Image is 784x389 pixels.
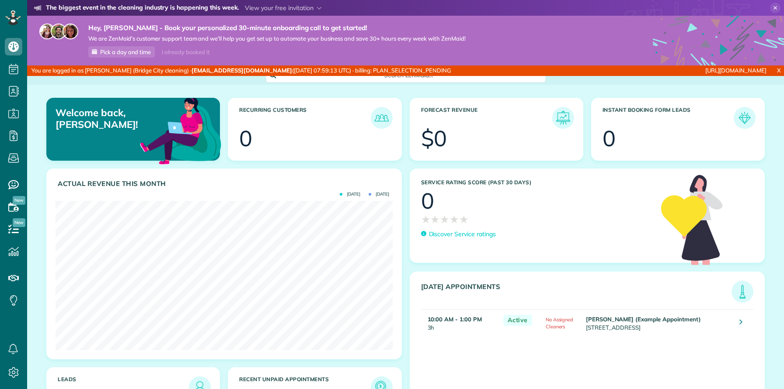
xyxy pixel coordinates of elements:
div: I already booked it [157,47,215,58]
h3: [DATE] Appointments [421,283,732,303]
span: [DATE] [369,192,389,196]
strong: [PERSON_NAME] (Example Appointment) [586,316,701,323]
h3: Instant Booking Form Leads [603,107,734,129]
a: [URL][DOMAIN_NAME] [705,67,767,74]
div: $0 [421,127,447,149]
div: 0 [603,127,616,149]
a: Discover Service ratings [421,230,496,239]
h3: Forecast Revenue [421,107,552,129]
p: Discover Service ratings [429,230,496,239]
img: dashboard_welcome-42a62b7d889689a78055ac9021e634bf52bae3f8056760290aed330b23ab8690.png [138,88,223,172]
span: Pick a day and time [100,48,151,55]
h3: Recurring Customers [239,107,370,129]
h3: Service Rating score (past 30 days) [421,179,652,186]
strong: The biggest event in the cleaning industry is happening this week. [46,3,239,13]
div: 0 [421,190,434,212]
span: We are ZenMaid’s customer support team and we’ll help you get set up to automate your business an... [88,35,466,42]
div: 0 [239,127,252,149]
span: ★ [430,212,440,227]
img: michelle-19f622bdf1676172e81f8f8fba1fb50e276960ebfe0243fe18214015130c80e4.jpg [63,24,78,39]
img: maria-72a9807cf96188c08ef61303f053569d2e2a8a1cde33d635c8a3ac13582a053d.jpg [39,24,55,39]
span: New [13,196,25,205]
img: icon_forecast_revenue-8c13a41c7ed35a8dcfafea3cbb826a0462acb37728057bba2d056411b612bbbe.png [554,109,572,127]
a: Pick a day and time [88,46,155,58]
p: Welcome back, [PERSON_NAME]! [56,107,164,130]
span: ★ [449,212,459,227]
td: [STREET_ADDRESS] [584,310,733,337]
img: icon_todays_appointments-901f7ab196bb0bea1936b74009e4eb5ffbc2d2711fa7634e0d609ed5ef32b18b.png [734,283,751,300]
a: X [774,65,784,76]
img: jorge-587dff0eeaa6aab1f244e6dc62b8924c3b6ad411094392a53c71c6c4a576187d.jpg [51,24,66,39]
span: ★ [440,212,449,227]
span: ★ [421,212,431,227]
span: New [13,218,25,227]
strong: [EMAIL_ADDRESS][DOMAIN_NAME] [192,67,292,74]
span: No Assigned Cleaners [546,317,574,330]
img: icon_form_leads-04211a6a04a5b2264e4ee56bc0799ec3eb69b7e499cbb523a139df1d13a81ae0.png [736,109,753,127]
strong: Hey, [PERSON_NAME] - Book your personalized 30-minute onboarding call to get started! [88,24,466,32]
div: You are logged in as [PERSON_NAME] (Bridge City cleaning) · ([DATE] 07:59:13 UTC) · billing: PLAN... [27,65,521,76]
span: ★ [459,212,469,227]
span: Active [503,315,532,326]
img: icon_recurring_customers-cf858462ba22bcd05b5a5880d41d6543d210077de5bb9ebc9590e49fd87d84ed.png [373,109,390,127]
strong: 10:00 AM - 1:00 PM [428,316,482,323]
td: 3h [421,310,499,337]
h3: Actual Revenue this month [58,180,393,188]
span: [DATE] [340,192,360,196]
